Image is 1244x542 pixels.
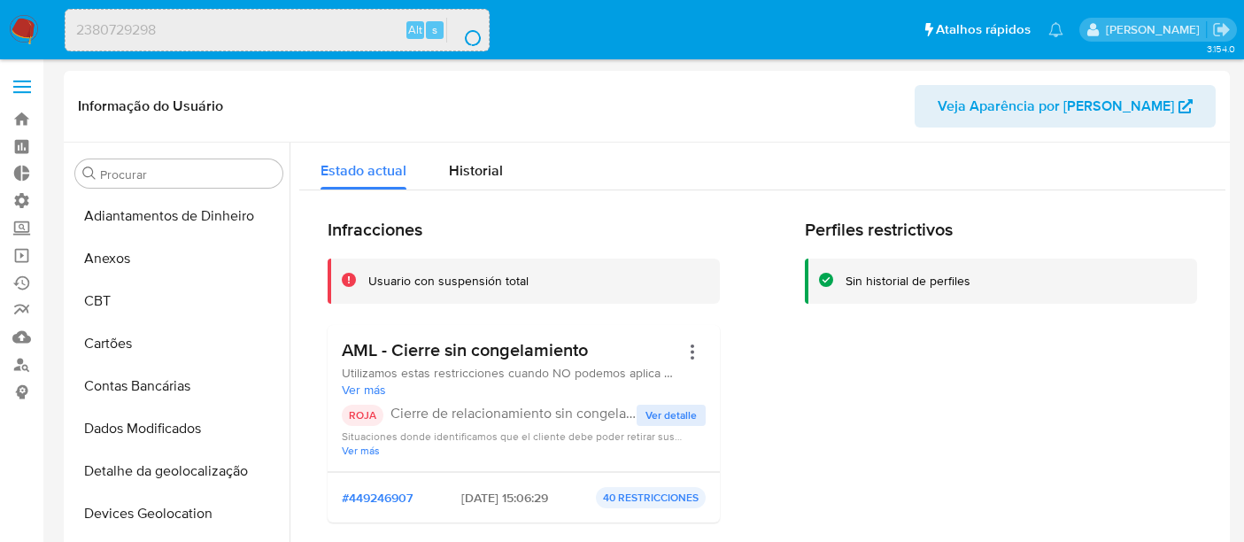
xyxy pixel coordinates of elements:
button: Contas Bancárias [68,365,290,407]
h1: Informação do Usuário [78,97,223,115]
span: Alt [408,21,422,38]
a: Sair [1212,20,1231,39]
input: Procurar [100,166,275,182]
span: s [432,21,437,38]
span: Veja Aparência por [PERSON_NAME] [938,85,1174,128]
button: Procurar [82,166,97,181]
button: search-icon [446,18,483,43]
a: Notificações [1048,22,1063,37]
button: Cartões [68,322,290,365]
button: Adiantamentos de Dinheiro [68,195,290,237]
p: alexandra.macedo@mercadolivre.com [1106,21,1206,38]
button: Dados Modificados [68,407,290,450]
button: Veja Aparência por [PERSON_NAME] [915,85,1216,128]
button: CBT [68,280,290,322]
button: Detalhe da geolocalização [68,450,290,492]
input: Pesquise usuários ou casos... [66,19,489,42]
button: Anexos [68,237,290,280]
button: Devices Geolocation [68,492,290,535]
span: Atalhos rápidos [936,20,1031,39]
